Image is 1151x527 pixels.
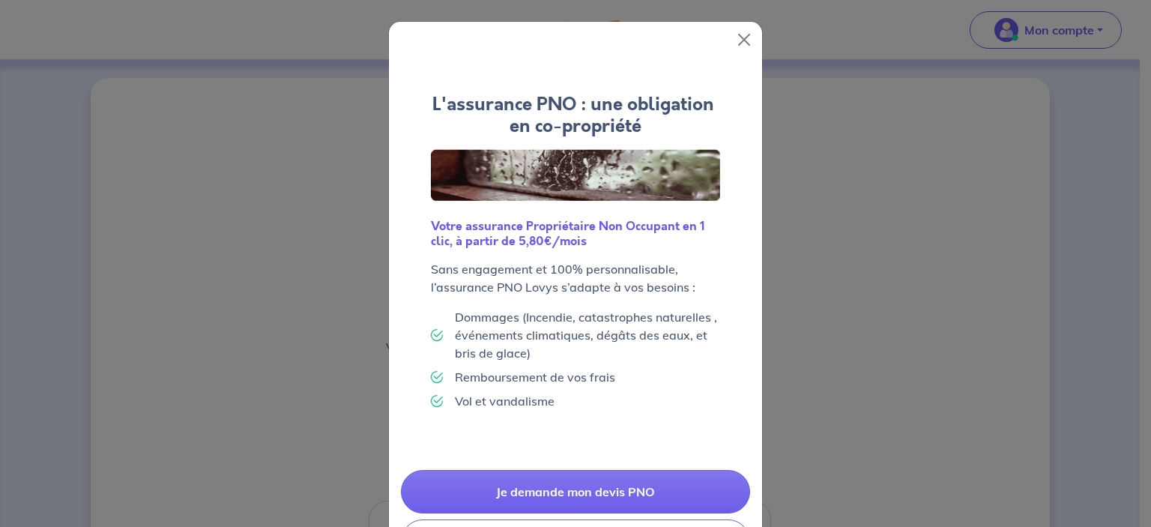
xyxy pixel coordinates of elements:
h6: Votre assurance Propriétaire Non Occupant en 1 clic, à partir de 5,80€/mois [431,219,720,247]
p: Remboursement de vos frais [455,368,615,386]
button: Close [732,28,756,52]
p: Dommages (Incendie, catastrophes naturelles , événements climatiques, dégâts des eaux, et bris de... [455,308,720,362]
h4: L'assurance PNO : une obligation en co-propriété [431,94,720,137]
p: Sans engagement et 100% personnalisable, l’assurance PNO Lovys s’adapte à vos besoins : [431,260,720,296]
a: Je demande mon devis PNO [401,470,750,514]
img: Logo Lovys [431,149,720,202]
p: Vol et vandalisme [455,392,555,410]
